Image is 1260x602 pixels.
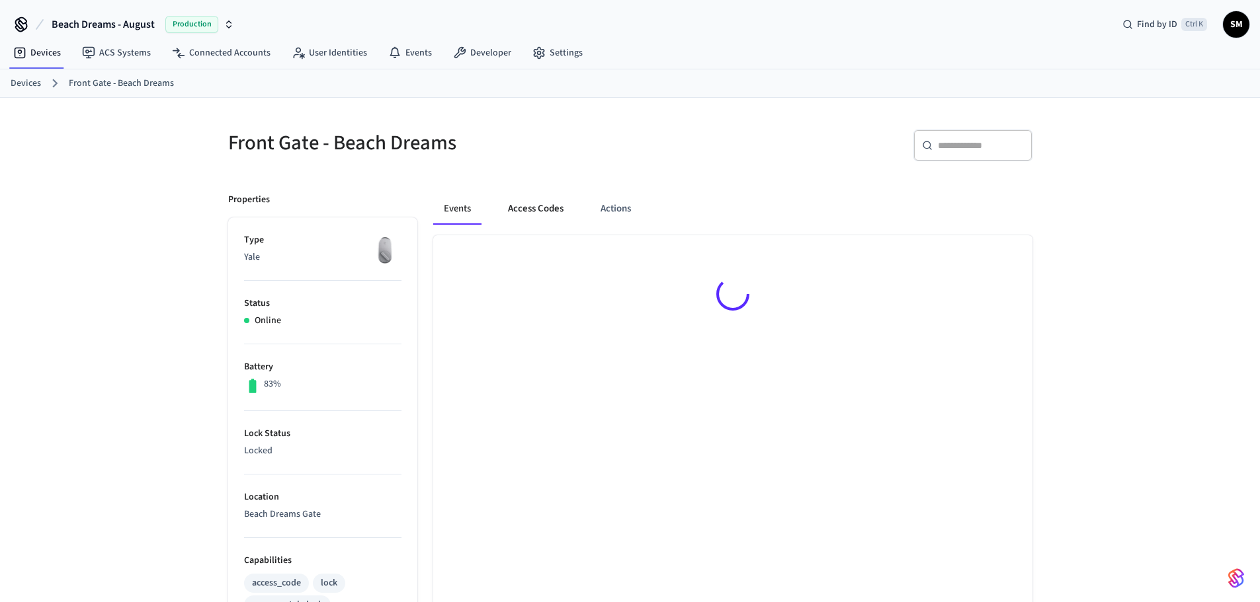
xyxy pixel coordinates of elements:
[433,193,1032,225] div: ant example
[69,77,174,91] a: Front Gate - Beach Dreams
[244,508,401,521] p: Beach Dreams Gate
[244,233,401,247] p: Type
[1181,18,1207,31] span: Ctrl K
[1228,568,1244,589] img: SeamLogoGradient.69752ec5.svg
[433,193,482,225] button: Events
[264,377,281,391] p: 83%
[281,41,378,65] a: User Identities
[1224,13,1248,36] span: SM
[11,77,41,91] a: Devices
[244,427,401,441] p: Lock Status
[228,193,270,207] p: Properties
[442,41,522,65] a: Developer
[244,444,401,458] p: Locked
[244,554,401,568] p: Capabilities
[1112,13,1218,36] div: Find by IDCtrl K
[252,576,301,590] div: access_code
[321,576,337,590] div: lock
[228,130,622,157] h5: Front Gate - Beach Dreams
[1223,11,1249,38] button: SM
[244,297,401,311] p: Status
[244,360,401,374] p: Battery
[244,490,401,504] p: Location
[497,193,574,225] button: Access Codes
[3,41,71,65] a: Devices
[165,16,218,33] span: Production
[368,233,401,266] img: August Wifi Smart Lock 3rd Gen, Silver, Front
[52,17,155,32] span: Beach Dreams - August
[522,41,593,65] a: Settings
[244,250,401,264] p: Yale
[1137,18,1177,31] span: Find by ID
[378,41,442,65] a: Events
[161,41,281,65] a: Connected Accounts
[255,314,281,328] p: Online
[71,41,161,65] a: ACS Systems
[590,193,642,225] button: Actions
